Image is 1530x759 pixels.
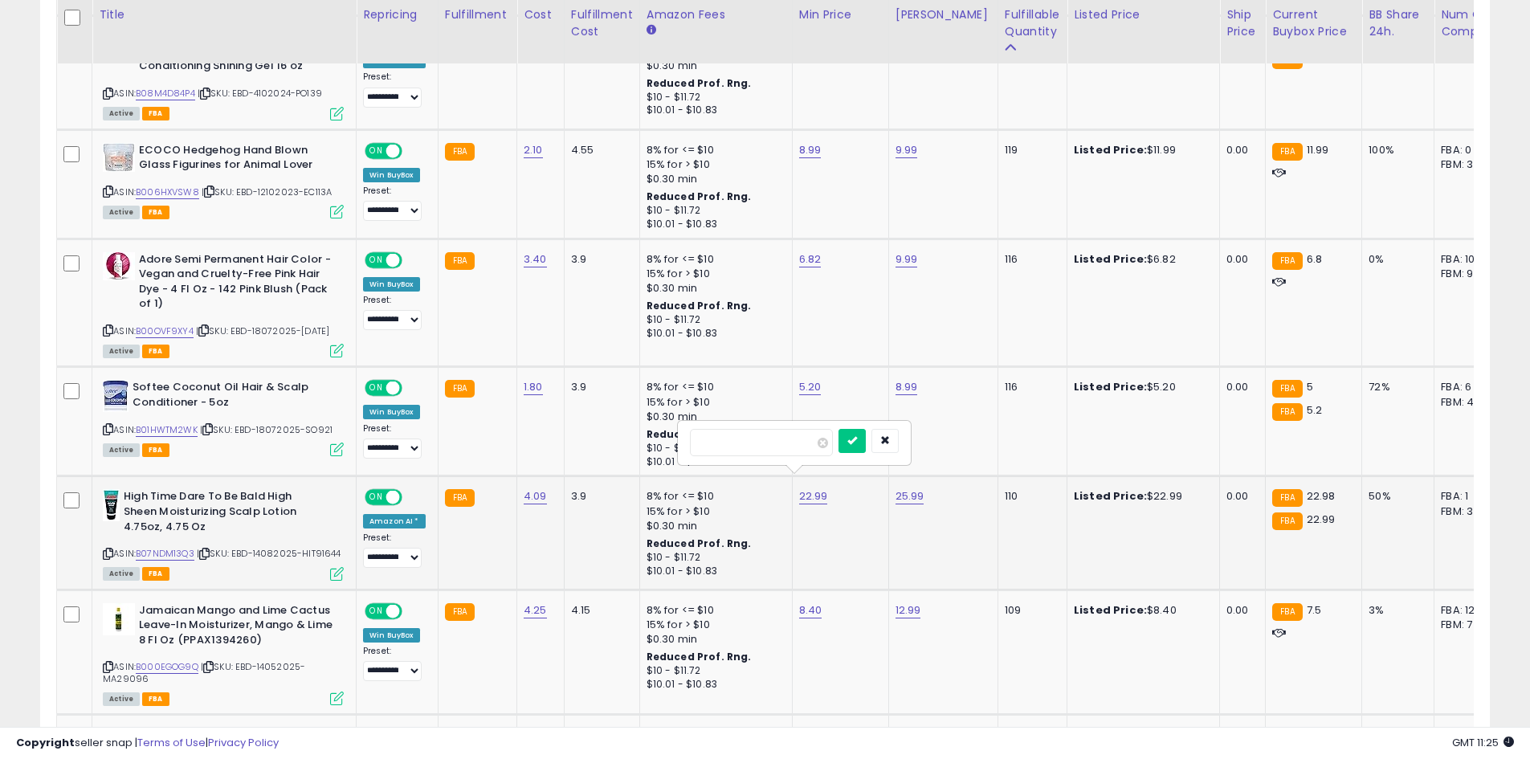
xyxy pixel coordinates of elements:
[1441,252,1494,267] div: FBA: 10
[1226,489,1253,504] div: 0.00
[1074,143,1207,157] div: $11.99
[1005,143,1055,157] div: 119
[363,533,426,569] div: Preset:
[445,143,475,161] small: FBA
[103,107,140,120] span: All listings currently available for purchase on Amazon
[445,252,475,270] small: FBA
[137,735,206,750] a: Terms of Use
[1074,6,1213,23] div: Listed Price
[1441,603,1494,618] div: FBA: 12
[1441,143,1494,157] div: FBA: 0
[445,603,475,621] small: FBA
[363,628,420,643] div: Win BuyBox
[1074,379,1147,394] b: Listed Price:
[1074,602,1147,618] b: Listed Price:
[445,489,475,507] small: FBA
[647,565,780,578] div: $10.01 - $10.83
[1074,252,1207,267] div: $6.82
[1074,142,1147,157] b: Listed Price:
[1272,252,1302,270] small: FBA
[524,379,543,395] a: 1.80
[647,678,780,692] div: $10.01 - $10.83
[142,443,169,457] span: FBA
[1369,143,1422,157] div: 100%
[1307,379,1313,394] span: 5
[799,602,822,618] a: 8.40
[647,76,752,90] b: Reduced Prof. Rng.
[1307,142,1329,157] span: 11.99
[400,144,426,157] span: OFF
[363,295,426,331] div: Preset:
[647,664,780,678] div: $10 - $11.72
[896,6,991,23] div: [PERSON_NAME]
[1005,252,1055,267] div: 116
[1272,6,1355,40] div: Current Buybox Price
[400,491,426,504] span: OFF
[647,327,780,341] div: $10.01 - $10.83
[1441,267,1494,281] div: FBM: 9
[103,567,140,581] span: All listings currently available for purchase on Amazon
[363,423,426,459] div: Preset:
[647,489,780,504] div: 8% for <= $10
[524,602,547,618] a: 4.25
[1226,603,1253,618] div: 0.00
[1272,380,1302,398] small: FBA
[571,603,627,618] div: 4.15
[363,646,426,682] div: Preset:
[1074,251,1147,267] b: Listed Price:
[103,252,135,280] img: 41NbIHLGLdL._SL40_.jpg
[1369,6,1427,40] div: BB Share 24h.
[139,603,334,652] b: Jamaican Mango and Lime Cactus Leave-In Moisturizer, Mango & Lime 8 Fl Oz (PPAX1394260)
[896,379,918,395] a: 8.99
[103,252,344,357] div: ASIN:
[103,489,344,578] div: ASIN:
[799,379,822,395] a: 5.20
[647,455,780,469] div: $10.01 - $10.83
[103,489,120,521] img: 41WlhuDgYiL._SL40_.jpg
[99,6,349,23] div: Title
[647,281,780,296] div: $0.30 min
[1005,6,1060,40] div: Fulfillable Quantity
[198,87,322,100] span: | SKU: EBD-4102024-PO139
[524,488,547,504] a: 4.09
[647,172,780,186] div: $0.30 min
[445,6,510,23] div: Fulfillment
[1441,618,1494,632] div: FBM: 7
[647,6,785,23] div: Amazon Fees
[1307,602,1321,618] span: 7.5
[647,299,752,312] b: Reduced Prof. Rng.
[647,143,780,157] div: 8% for <= $10
[1074,488,1147,504] b: Listed Price:
[799,142,822,158] a: 8.99
[363,71,426,108] div: Preset:
[1005,603,1055,618] div: 109
[799,251,822,267] a: 6.82
[896,142,918,158] a: 9.99
[366,604,386,618] span: ON
[124,489,319,538] b: High Time Dare To Be Bald High Sheen Moisturizing Scalp Lotion 4.75oz, 4.75 Oz
[1441,380,1494,394] div: FBA: 6
[366,253,386,267] span: ON
[139,143,334,177] b: ECOCO Hedgehog Hand Blown Glass Figurines for Animal Lover
[1272,489,1302,507] small: FBA
[571,252,627,267] div: 3.9
[363,6,431,23] div: Repricing
[136,186,199,199] a: B006HXVSW8
[1226,380,1253,394] div: 0.00
[524,142,543,158] a: 2.10
[1005,380,1055,394] div: 116
[1307,512,1336,527] span: 22.99
[647,618,780,632] div: 15% for > $10
[363,277,420,292] div: Win BuyBox
[1452,735,1514,750] span: 2025-09-17 11:25 GMT
[1074,603,1207,618] div: $8.40
[896,488,924,504] a: 25.99
[103,692,140,706] span: All listings currently available for purchase on Amazon
[647,313,780,327] div: $10 - $11.72
[647,23,656,38] small: Amazon Fees.
[571,143,627,157] div: 4.55
[647,218,780,231] div: $10.01 - $10.83
[799,488,828,504] a: 22.99
[1369,603,1422,618] div: 3%
[200,423,333,436] span: | SKU: EBD-18072025-SO921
